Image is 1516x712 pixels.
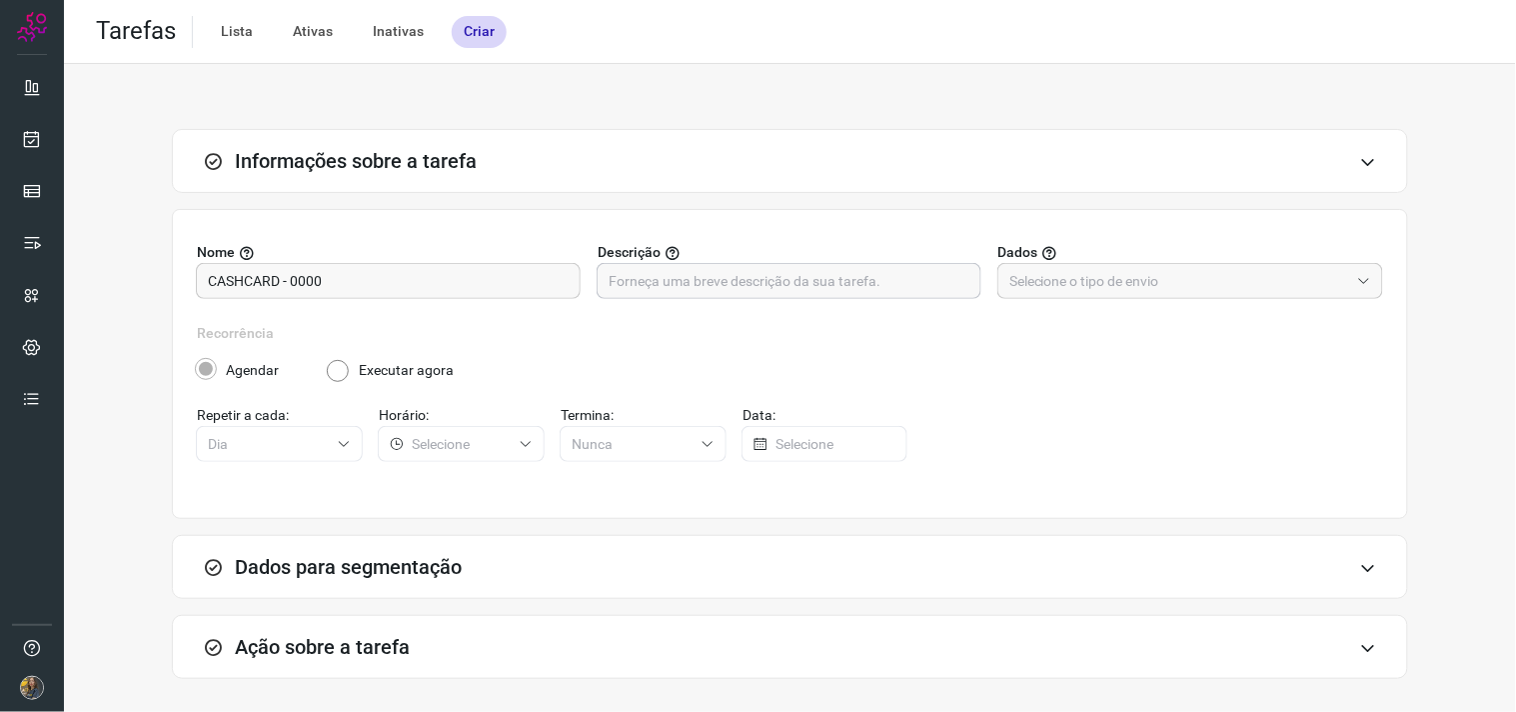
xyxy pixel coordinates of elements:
[20,676,44,700] img: 7a73bbd33957484e769acd1c40d0590e.JPG
[561,405,727,426] label: Termina:
[235,555,462,579] h3: Dados para segmentação
[208,427,329,461] input: Selecione
[609,264,969,298] input: Forneça uma breve descrição da sua tarefa.
[598,242,661,263] span: Descrição
[775,427,895,461] input: Selecione
[281,16,345,48] div: Ativas
[361,16,436,48] div: Inativas
[197,242,235,263] span: Nome
[1009,264,1349,298] input: Selecione o tipo de envio
[998,242,1038,263] span: Dados
[226,360,279,381] label: Agendar
[379,405,545,426] label: Horário:
[235,635,410,659] h3: Ação sobre a tarefa
[197,323,1383,344] label: Recorrência
[235,149,477,173] h3: Informações sobre a tarefa
[96,17,176,46] h2: Tarefas
[359,360,454,381] label: Executar agora
[572,427,693,461] input: Selecione
[17,12,47,42] img: Logo
[412,427,511,461] input: Selecione
[197,405,363,426] label: Repetir a cada:
[452,16,507,48] div: Criar
[743,405,908,426] label: Data:
[209,16,265,48] div: Lista
[208,264,569,298] input: Digite o nome para a sua tarefa.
